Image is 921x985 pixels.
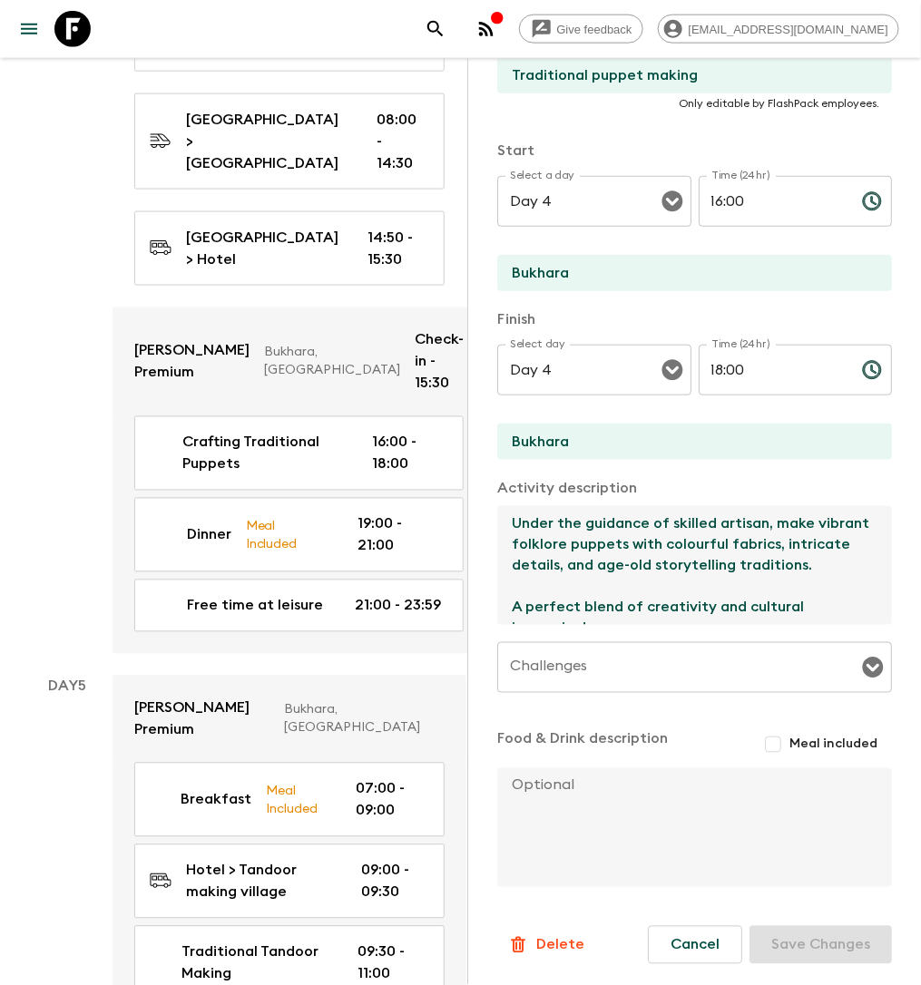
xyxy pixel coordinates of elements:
p: Start [497,140,892,161]
p: Day 5 [22,676,113,697]
a: [PERSON_NAME] PremiumBukhara, [GEOGRAPHIC_DATA] [113,676,466,763]
label: Time (24hr) [711,336,770,352]
button: Delete [497,927,594,963]
span: Meal included [789,736,877,754]
p: Meal Included [266,781,327,819]
button: Open [660,357,685,383]
div: [EMAIL_ADDRESS][DOMAIN_NAME] [658,15,899,44]
p: 08:00 - 14:30 [377,109,422,174]
button: menu [11,11,47,47]
button: search adventures [417,11,454,47]
a: BreakfastMeal Included07:00 - 09:00 [134,763,445,837]
a: Free time at leisure21:00 - 23:59 [134,580,464,632]
p: 09:30 - 11:00 [358,941,422,985]
label: Select a day [510,168,574,183]
p: Only editable by FlashPack employees. [510,96,879,111]
p: [PERSON_NAME] Premium [134,697,269,741]
p: Bukhara, [GEOGRAPHIC_DATA] [284,701,430,737]
input: Start Location [497,255,877,291]
button: Open [860,655,886,680]
p: [PERSON_NAME] Premium [134,340,250,384]
input: End Location (leave blank if same as Start) [497,424,877,460]
a: [GEOGRAPHIC_DATA] > Hotel14:50 - 15:30 [134,211,445,286]
input: hh:mm [699,345,848,395]
a: Hotel > Tandoor making village09:00 - 09:30 [134,844,445,919]
p: 14:50 - 15:30 [367,227,422,270]
input: If necessary, use this field to override activity title [497,57,877,93]
p: Meal Included [246,516,329,554]
p: Traditional Tandoor Making [181,941,328,985]
span: [EMAIL_ADDRESS][DOMAIN_NAME] [679,23,898,36]
p: [GEOGRAPHIC_DATA] > Hotel [186,227,338,270]
button: Open [660,189,685,214]
p: Activity description [497,477,892,499]
a: Give feedback [519,15,643,44]
p: Free time at leisure [187,595,323,617]
button: Choose time, selected time is 6:00 PM [854,352,890,388]
p: Delete [536,934,584,956]
p: Crafting Traditional Puppets [182,432,343,475]
a: [PERSON_NAME] PremiumBukhara, [GEOGRAPHIC_DATA]Check-in - 15:30 [113,307,485,416]
button: Choose time, selected time is 4:00 PM [854,183,890,219]
a: Crafting Traditional Puppets16:00 - 18:00 [134,416,464,491]
label: Select day [510,336,565,352]
input: hh:mm [699,176,848,227]
p: Food & Drink description [497,728,668,761]
label: Time (24hr) [711,168,770,183]
textarea: Under the guidance of skilled artisan, make vibrant folklore puppets with colourful fabrics, intr... [497,506,877,625]
p: Bukhara, [GEOGRAPHIC_DATA] [264,344,400,380]
p: 19:00 - 21:00 [358,513,441,557]
p: 16:00 - 18:00 [372,432,441,475]
p: Check-in - 15:30 [415,329,464,395]
p: 09:00 - 09:30 [361,860,422,903]
button: Cancel [648,926,742,964]
p: 07:00 - 09:00 [356,778,422,822]
p: Finish [497,308,892,330]
a: [GEOGRAPHIC_DATA] > [GEOGRAPHIC_DATA]08:00 - 14:30 [134,93,445,190]
p: 21:00 - 23:59 [355,595,441,617]
a: DinnerMeal Included19:00 - 21:00 [134,498,464,572]
p: Dinner [187,524,231,546]
span: Give feedback [547,23,642,36]
p: [GEOGRAPHIC_DATA] > [GEOGRAPHIC_DATA] [186,109,348,174]
p: Breakfast [181,789,251,811]
p: Hotel > Tandoor making village [186,860,332,903]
